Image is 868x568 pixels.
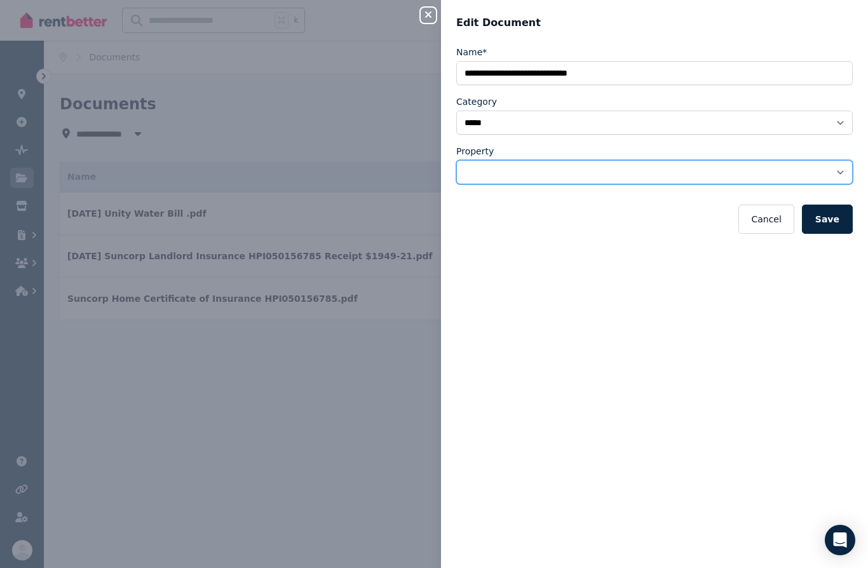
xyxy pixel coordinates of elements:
[738,205,794,234] button: Cancel
[825,525,855,555] div: Open Intercom Messenger
[802,205,853,234] button: Save
[456,95,497,108] label: Category
[456,46,487,58] label: Name*
[456,15,541,30] span: Edit Document
[456,145,494,158] label: Property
